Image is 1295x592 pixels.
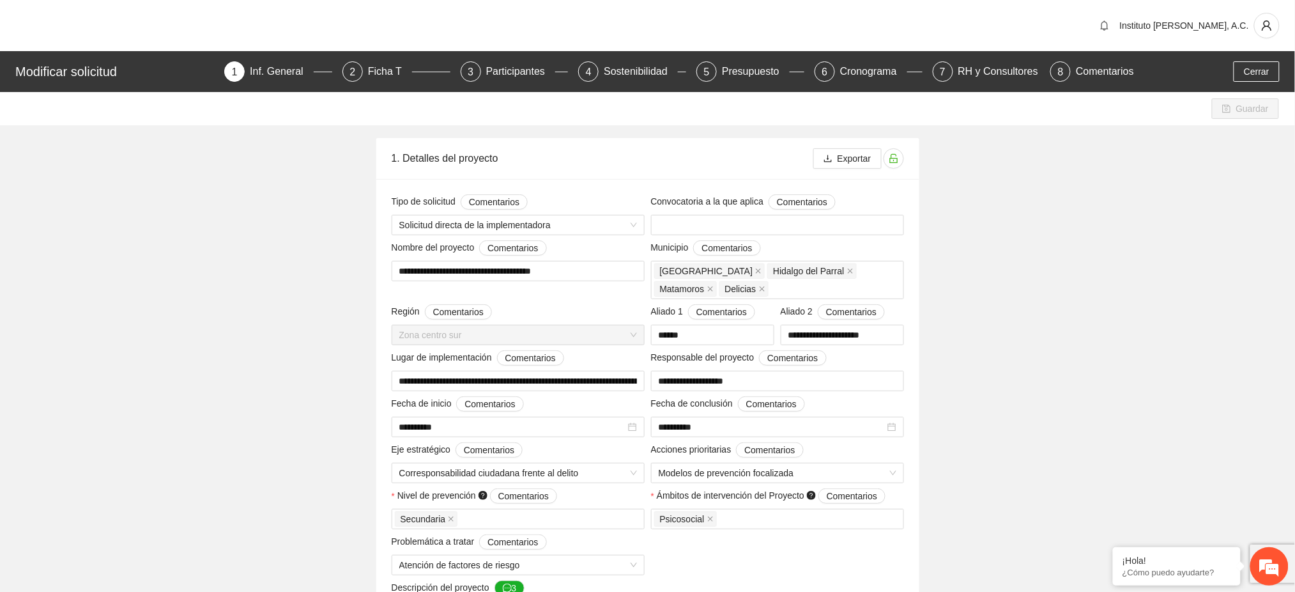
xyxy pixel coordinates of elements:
[719,281,769,297] span: Delicias
[651,194,836,210] span: Convocatoria a la que aplica
[651,304,756,320] span: Aliado 1
[397,488,557,504] span: Nivel de prevención
[578,61,686,82] div: 4Sostenibilidad
[701,241,752,255] span: Comentarios
[725,282,756,296] span: Delicias
[769,194,836,210] button: Convocatoria a la que aplica
[651,350,827,366] span: Responsable del proyecto
[818,488,885,504] button: Ámbitos de intervención del Proyecto question-circle
[342,61,450,82] div: 2Ficha T
[824,154,832,164] span: download
[660,282,705,296] span: Matamoros
[736,442,803,458] button: Acciones prioritarias
[884,148,904,169] button: unlock
[759,286,765,292] span: close
[392,304,493,320] span: Región
[479,534,546,550] button: Problemática a tratar
[660,264,753,278] span: [GEOGRAPHIC_DATA]
[818,304,885,320] button: Aliado 2
[1212,98,1279,119] button: saveGuardar
[250,61,314,82] div: Inf. General
[505,351,556,365] span: Comentarios
[1058,66,1064,77] span: 8
[767,263,856,279] span: Hidalgo del Parral
[487,535,538,549] span: Comentarios
[425,304,492,320] button: Región
[738,396,805,412] button: Fecha de conclusión
[66,65,215,82] div: Chatee con nosotros ahora
[1254,13,1280,38] button: user
[392,140,813,176] div: 1. Detalles del proyecto
[1244,65,1269,79] span: Cerrar
[659,463,896,483] span: Modelos de prevención focalizada
[1123,556,1231,566] div: ¡Hola!
[210,6,240,37] div: Minimizar ventana de chat en vivo
[940,66,946,77] span: 7
[654,511,717,527] span: Psicosocial
[651,240,761,256] span: Municipio
[395,511,458,527] span: Secundaria
[456,442,523,458] button: Eje estratégico
[1120,20,1249,31] span: Instituto [PERSON_NAME], A.C.
[651,442,804,458] span: Acciones prioritarias
[392,442,523,458] span: Eje estratégico
[15,61,217,82] div: Modificar solicitud
[392,194,528,210] span: Tipo de solicitud
[448,516,454,522] span: close
[781,304,885,320] span: Aliado 2
[486,61,556,82] div: Participantes
[490,488,557,504] button: Nivel de prevención question-circle
[604,61,678,82] div: Sostenibilidad
[822,66,827,77] span: 6
[392,350,564,366] span: Lugar de implementación
[958,61,1048,82] div: RH y Consultores
[813,148,882,169] button: downloadExportar
[1076,61,1134,82] div: Comentarios
[696,305,747,319] span: Comentarios
[773,264,844,278] span: Hidalgo del Parral
[660,512,705,526] span: Psicosocial
[74,171,176,300] span: Estamos en línea.
[884,153,903,164] span: unlock
[933,61,1041,82] div: 7RH y Consultores
[1094,15,1115,36] button: bell
[224,61,332,82] div: 1Inf. General
[456,396,523,412] button: Fecha de inicio
[497,350,564,366] button: Lugar de implementación
[688,304,755,320] button: Aliado 1
[399,556,637,575] span: Atención de factores de riesgo
[1050,61,1134,82] div: 8Comentarios
[6,349,243,394] textarea: Escriba su mensaje y pulse “Intro”
[651,396,806,412] span: Fecha de conclusión
[826,305,877,319] span: Comentarios
[1095,20,1114,31] span: bell
[847,268,854,274] span: close
[767,351,818,365] span: Comentarios
[722,61,790,82] div: Presupuesto
[807,491,816,500] span: question-circle
[707,516,714,522] span: close
[392,396,524,412] span: Fecha de inicio
[479,240,546,256] button: Nombre del proyecto
[746,397,797,411] span: Comentarios
[399,463,637,483] span: Corresponsabilidad ciudadana frente al delito
[759,350,826,366] button: Responsable del proyecto
[469,195,519,209] span: Comentarios
[401,512,446,526] span: Secundaria
[433,305,484,319] span: Comentarios
[657,488,885,504] span: Ámbitos de intervención del Proyecto
[392,240,547,256] span: Nombre del proyecto
[654,263,765,279] span: Chihuahua
[461,61,569,82] div: 3Participantes
[586,66,592,77] span: 4
[498,489,549,503] span: Comentarios
[368,61,412,82] div: Ficha T
[399,325,637,345] span: Zona centro sur
[777,195,827,209] span: Comentarios
[654,281,717,297] span: Matamoros
[838,152,871,166] span: Exportar
[1234,61,1280,82] button: Cerrar
[487,241,538,255] span: Comentarios
[1255,20,1279,31] span: user
[755,268,762,274] span: close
